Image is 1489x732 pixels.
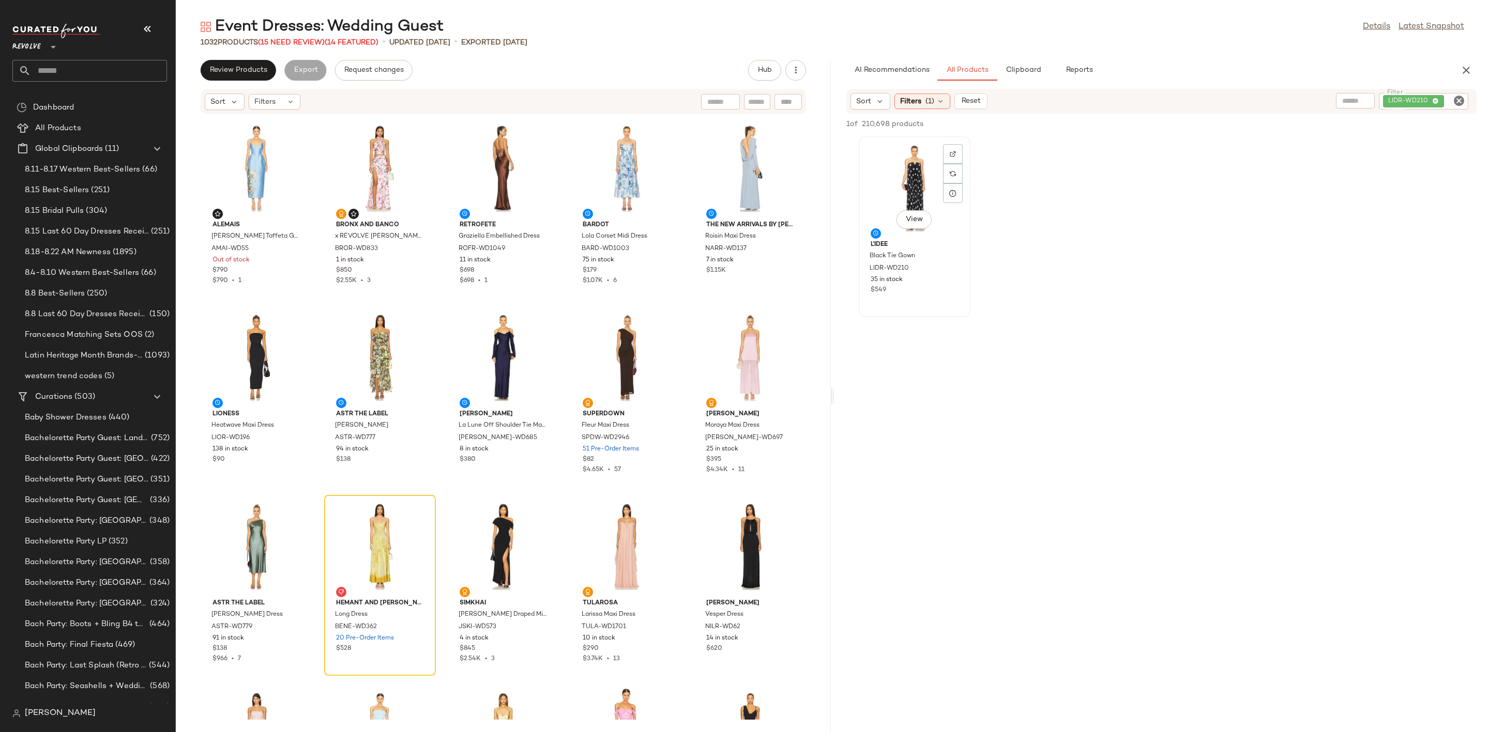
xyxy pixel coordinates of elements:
[897,210,932,229] button: View
[25,329,143,341] span: Francesca Matching Sets OOS
[209,66,267,74] span: Review Products
[211,433,250,443] span: LIOR-WD196
[583,445,639,454] span: 51 Pre-Order Items
[706,445,738,454] span: 25 in stock
[706,644,722,653] span: $620
[338,589,344,595] img: svg%3e
[583,221,671,230] span: Bardot
[25,474,148,486] span: Bachelorette Party Guest: [GEOGRAPHIC_DATA]
[149,226,170,238] span: (251)
[706,466,728,473] span: $4.34K
[603,277,613,284] span: •
[961,97,980,105] span: Reset
[870,252,915,261] span: Black Tie Gown
[705,421,759,430] span: Moraya Maxi Dress
[748,60,781,81] button: Hub
[459,244,505,254] span: ROFR-WD1049
[338,211,344,217] img: svg%3e
[613,656,620,662] span: 13
[147,701,170,713] span: (380)
[905,215,923,224] span: View
[113,639,135,651] span: (469)
[336,634,394,643] span: 20 Pre-Order Items
[574,499,679,595] img: TULA-WD1701_V1.jpg
[846,119,858,130] span: 1 of
[585,400,591,406] img: svg%3e
[25,308,147,320] span: 8.8 Last 60 Day Dresses Receipts Best-Sellers
[149,432,170,444] span: (752)
[335,232,423,241] span: x REVOLVE [PERSON_NAME] Floral Set
[212,634,244,643] span: 91 in stock
[950,151,956,157] img: svg%3e
[335,622,377,632] span: BENE-WD362
[459,622,496,632] span: JSKI-WD573
[757,66,772,74] span: Hub
[335,433,375,443] span: ASTR-WD777
[102,370,114,382] span: (5)
[84,205,107,217] span: (304)
[211,421,274,430] span: Heatwave Maxi Dress
[336,256,364,265] span: 1 in stock
[212,256,250,265] span: Out of stock
[228,277,238,284] span: •
[201,22,211,32] img: svg%3e
[25,288,85,300] span: 8.8 Best-Sellers
[583,599,671,608] span: Tularosa
[583,410,671,419] span: superdown
[35,122,81,134] span: All Products
[481,656,491,662] span: •
[25,577,147,589] span: Bachelorette Party: [GEOGRAPHIC_DATA]
[583,266,597,275] span: $179
[582,232,647,241] span: Lola Corset Midi Dress
[201,37,378,48] div: Products
[336,455,351,464] span: $138
[25,515,147,527] span: Bachelorette Party: [GEOGRAPHIC_DATA]
[460,644,475,653] span: $845
[335,244,378,254] span: BROR-WD833
[212,599,300,608] span: ASTR the Label
[89,184,110,196] span: (251)
[212,221,300,230] span: Alemais
[211,610,283,619] span: [PERSON_NAME] Dress
[149,453,170,465] span: (422)
[212,266,228,275] span: $790
[148,680,170,692] span: (568)
[147,660,170,672] span: (544)
[871,240,959,250] span: L'IDEE
[461,37,527,48] p: Exported [DATE]
[583,256,614,265] span: 75 in stock
[698,499,802,595] img: NILR-WD62_V1.jpg
[389,37,450,48] p: updated [DATE]
[357,277,367,284] span: •
[25,412,107,424] span: Baby Shower Dresses
[871,275,903,285] span: 35 in stock
[582,421,629,430] span: Fleur Maxi Dress
[583,455,594,464] span: $82
[582,622,626,632] span: TULA-WD1701
[238,277,241,284] span: 1
[613,277,617,284] span: 6
[25,680,148,692] span: Bach Party: Seashells + Wedding Bells
[139,267,156,279] span: (66)
[25,536,107,548] span: Bachelorette Party LP
[582,433,629,443] span: SPDW-WD2946
[1065,66,1092,74] span: Reports
[574,309,679,406] img: SPDW-WD2946_V1.jpg
[614,466,621,473] span: 57
[328,309,432,406] img: ASTR-WD777_V1.jpg
[460,410,548,419] span: [PERSON_NAME]
[204,499,309,595] img: ASTR-WD779_V1.jpg
[35,391,72,403] span: Curations
[147,618,170,630] span: (464)
[33,102,74,114] span: Dashboard
[728,466,738,473] span: •
[336,266,352,275] span: $850
[1453,95,1465,107] i: Clear Filter
[871,286,886,295] span: $549
[25,494,148,506] span: Bachelorette Party Guest: [GEOGRAPHIC_DATA]
[12,24,100,38] img: cfy_white_logo.C9jOOHJF.svg
[72,391,95,403] span: (503)
[705,232,756,241] span: Roisin Maxi Dress
[140,164,157,176] span: (66)
[85,288,107,300] span: (250)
